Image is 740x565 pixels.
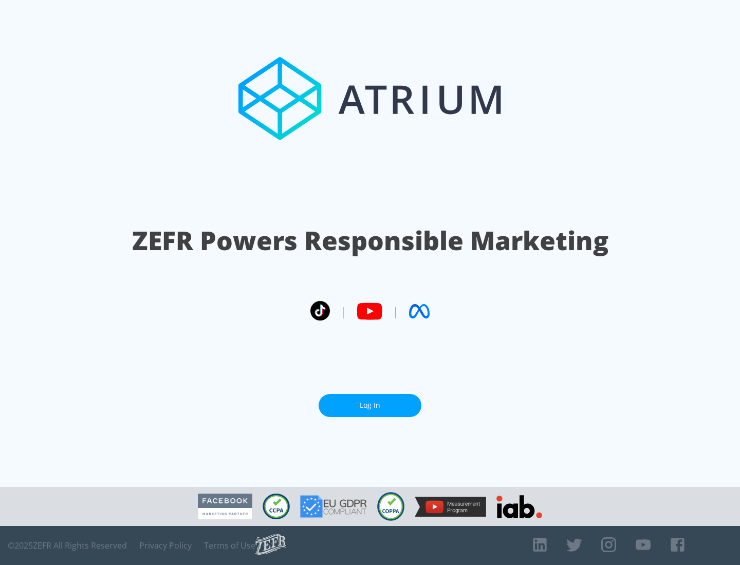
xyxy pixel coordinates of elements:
img: YouTube Measurement Program [415,497,486,517]
span: © 2025 ZEFR All Rights Reserved [8,540,127,551]
img: COPPA Compliant [377,492,404,521]
h1: ZEFR Powers Responsible Marketing [132,223,608,258]
img: IAB [496,495,542,518]
a: Terms of Use [204,540,255,551]
span: | [393,304,399,319]
img: GDPR Compliant [300,495,367,518]
span: | [340,304,346,319]
img: CCPA Compliant [263,494,290,519]
a: Log In [319,394,421,417]
a: Privacy Policy [139,540,192,551]
img: Facebook Marketing Partner [198,494,252,520]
